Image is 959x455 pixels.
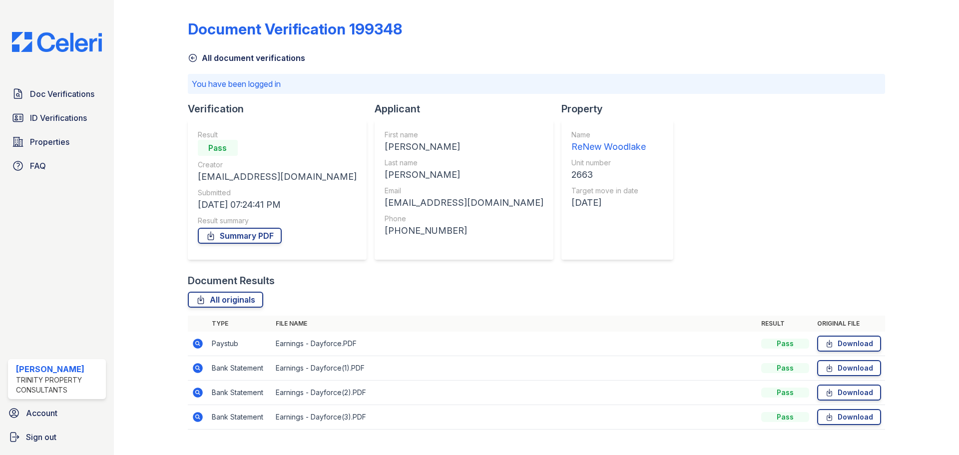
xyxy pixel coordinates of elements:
div: Pass [761,363,809,373]
div: Phone [385,214,543,224]
div: [PERSON_NAME] [385,140,543,154]
div: [DATE] [571,196,646,210]
td: Earnings - Dayforce(2).PDF [272,381,757,405]
div: Pass [761,412,809,422]
div: [DATE] 07:24:41 PM [198,198,357,212]
a: Account [4,403,110,423]
div: Verification [188,102,375,116]
a: Sign out [4,427,110,447]
td: Bank Statement [208,405,272,430]
th: Type [208,316,272,332]
th: Original file [813,316,885,332]
a: Name ReNew Woodlake [571,130,646,154]
a: All originals [188,292,263,308]
div: [PERSON_NAME] [16,363,102,375]
span: Properties [30,136,69,148]
div: [PHONE_NUMBER] [385,224,543,238]
div: First name [385,130,543,140]
th: File name [272,316,757,332]
div: Document Results [188,274,275,288]
span: ID Verifications [30,112,87,124]
th: Result [757,316,813,332]
div: Pass [198,140,238,156]
div: Property [561,102,681,116]
div: Creator [198,160,357,170]
td: Bank Statement [208,381,272,405]
div: [PERSON_NAME] [385,168,543,182]
a: FAQ [8,156,106,176]
span: FAQ [30,160,46,172]
a: Download [817,409,881,425]
td: Earnings - Dayforce(1).PDF [272,356,757,381]
div: Email [385,186,543,196]
span: Sign out [26,431,56,443]
td: Paystub [208,332,272,356]
div: Name [571,130,646,140]
div: Pass [761,388,809,398]
div: Submitted [198,188,357,198]
td: Earnings - Dayforce(3).PDF [272,405,757,430]
div: Document Verification 199348 [188,20,402,38]
a: Properties [8,132,106,152]
span: Account [26,407,57,419]
div: Unit number [571,158,646,168]
a: Download [817,336,881,352]
a: Doc Verifications [8,84,106,104]
div: 2663 [571,168,646,182]
div: ReNew Woodlake [571,140,646,154]
a: All document verifications [188,52,305,64]
a: ID Verifications [8,108,106,128]
td: Bank Statement [208,356,272,381]
a: Download [817,385,881,401]
a: Download [817,360,881,376]
p: You have been logged in [192,78,881,90]
div: [EMAIL_ADDRESS][DOMAIN_NAME] [385,196,543,210]
div: Target move in date [571,186,646,196]
a: Summary PDF [198,228,282,244]
div: Result summary [198,216,357,226]
div: Trinity Property Consultants [16,375,102,395]
div: Pass [761,339,809,349]
div: [EMAIL_ADDRESS][DOMAIN_NAME] [198,170,357,184]
img: CE_Logo_Blue-a8612792a0a2168367f1c8372b55b34899dd931a85d93a1a3d3e32e68fde9ad4.png [4,32,110,52]
td: Earnings - Dayforce.PDF [272,332,757,356]
div: Applicant [375,102,561,116]
div: Last name [385,158,543,168]
div: Result [198,130,357,140]
span: Doc Verifications [30,88,94,100]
